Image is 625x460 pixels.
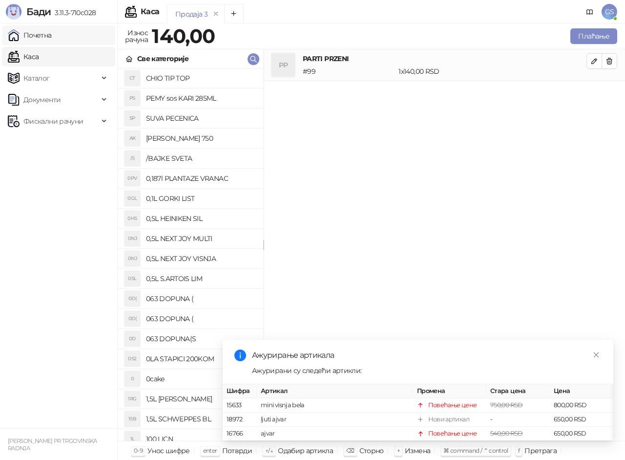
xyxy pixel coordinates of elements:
[209,10,222,18] button: remove
[125,371,140,387] div: 0
[223,398,257,413] td: 15633
[146,251,255,266] h4: 0,5L NEXT JOY VISNJA
[125,411,140,427] div: 1SB
[252,365,602,376] div: Ажурирани су следећи артикли:
[396,66,588,77] div: 1 x 140,00 RSD
[146,151,255,166] h4: /BAJKE SVETA
[222,444,252,457] div: Потврди
[118,68,263,441] div: grid
[405,444,430,457] div: Измена
[518,447,520,454] span: f
[26,6,51,18] span: Бади
[146,110,255,126] h4: SUVA PECENICA
[125,351,140,367] div: 0S2
[146,431,255,447] h4: 100 LICN
[413,384,486,398] th: Промена
[152,24,215,48] strong: 140,00
[346,447,354,454] span: ⌫
[550,398,613,413] td: 800,00 RSD
[141,8,159,16] div: Каса
[125,171,140,186] div: 0PV
[23,90,61,110] span: Документи
[428,400,477,410] div: Повећање цене
[223,413,257,427] td: 18972
[146,211,255,226] h4: 0,5L HEINIKEN SIL
[125,271,140,286] div: 0SL
[257,398,413,413] td: mini visnja bela
[6,4,21,20] img: Logo
[271,53,295,77] div: PP
[125,151,140,166] div: /S
[486,413,550,427] td: -
[146,90,255,106] h4: PEMY sos KARI 285ML
[278,444,333,457] div: Одабир артикла
[125,211,140,226] div: 0HS
[146,311,255,327] h4: 063 DOPUNA (
[125,231,140,246] div: 0NJ
[147,444,190,457] div: Унос шифре
[146,391,255,407] h4: 1,5L [PERSON_NAME]
[443,447,508,454] span: ⌘ command / ⌃ control
[125,431,140,447] div: 1L
[137,53,188,64] div: Све категорије
[146,411,255,427] h4: 1,5L SCHWEPPES BL
[490,430,523,437] span: 540,00 RSD
[223,384,257,398] th: Шифра
[524,444,557,457] div: Претрага
[134,447,143,454] span: 0-9
[125,70,140,86] div: CT
[125,391,140,407] div: 1RG
[550,427,613,441] td: 650,00 RSD
[146,231,255,246] h4: 0,5L NEXT JOY MULTI
[301,66,396,77] div: # 99
[203,447,217,454] span: enter
[125,251,140,266] div: 0NJ
[125,331,140,347] div: 0D
[146,271,255,286] h4: 0,5L S.ARTOIS LIM
[550,384,613,398] th: Цена
[224,4,244,23] button: Add tab
[265,447,273,454] span: ↑/↓
[125,291,140,307] div: 0D(
[257,427,413,441] td: ajvar
[175,9,208,20] div: Продаја 3
[8,438,97,452] small: [PERSON_NAME] PR TRGOVINSKA RADNJA
[146,191,255,206] h4: 0,1L GORKI LIST
[146,131,255,146] h4: [PERSON_NAME] 750
[257,413,413,427] td: ljuti ajvar
[252,350,602,361] div: Ажурирање артикала
[428,415,469,424] div: Нови артикал
[602,4,617,20] span: GS
[303,53,586,64] h4: PARTI PRZENI
[125,90,140,106] div: PS
[146,70,255,86] h4: CHIO TIP TOP
[146,331,255,347] h4: 063 DOPUNA(S
[23,111,83,131] span: Фискални рачуни
[123,26,150,46] div: Износ рачуна
[125,311,140,327] div: 0D(
[550,413,613,427] td: 650,00 RSD
[223,427,257,441] td: 16766
[146,371,255,387] h4: 0cake
[146,171,255,186] h4: 0,187l PLANTAZE VRANAC
[257,384,413,398] th: Артикал
[397,447,400,454] span: +
[591,350,602,360] a: Close
[582,4,598,20] a: Документација
[428,429,477,438] div: Повећање цене
[125,131,140,146] div: AK
[146,291,255,307] h4: 063 DOPUNA (
[51,8,96,17] span: 3.11.3-710c028
[125,191,140,206] div: 0GL
[23,68,50,88] span: Каталог
[8,47,39,66] a: Каса
[490,401,523,409] span: 750,00 RSD
[593,351,600,358] span: close
[8,25,52,45] a: Почетна
[146,351,255,367] h4: 0LA STAPICI 200KOM
[570,28,617,44] button: Плаћање
[359,444,384,457] div: Сторно
[486,384,550,398] th: Стара цена
[125,110,140,126] div: SP
[234,350,246,361] span: info-circle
